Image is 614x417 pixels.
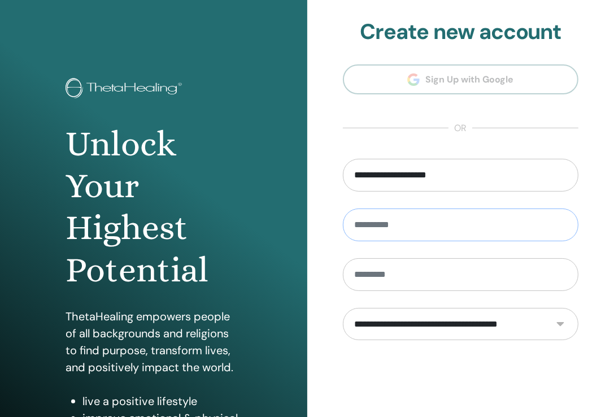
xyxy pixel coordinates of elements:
h2: Create new account [343,19,579,45]
iframe: reCAPTCHA [375,357,546,401]
p: ThetaHealing empowers people of all backgrounds and religions to find purpose, transform lives, a... [66,308,242,376]
h1: Unlock Your Highest Potential [66,123,242,292]
li: live a positive lifestyle [82,393,242,410]
span: or [448,121,472,135]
